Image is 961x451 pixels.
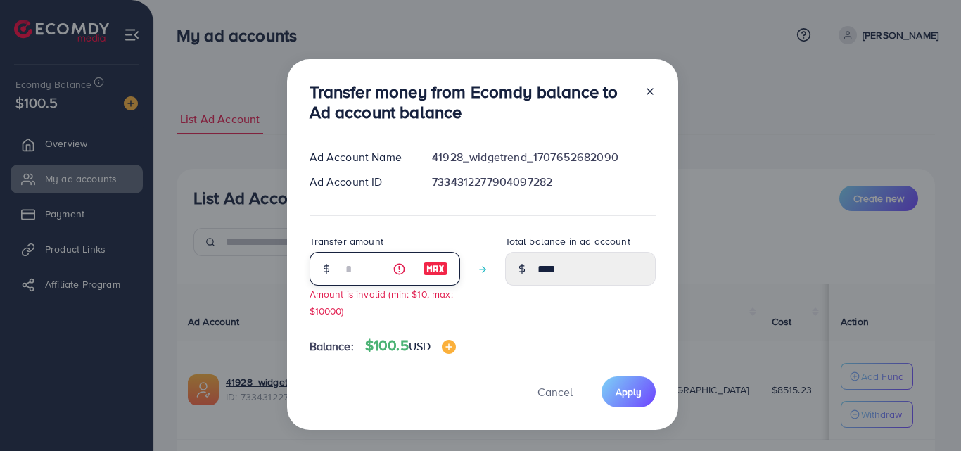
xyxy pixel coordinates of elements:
[298,174,421,190] div: Ad Account ID
[365,337,456,355] h4: $100.5
[421,174,666,190] div: 7334312277904097282
[310,287,453,317] small: Amount is invalid (min: $10, max: $10000)
[310,234,383,248] label: Transfer amount
[310,82,633,122] h3: Transfer money from Ecomdy balance to Ad account balance
[537,384,573,400] span: Cancel
[310,338,354,355] span: Balance:
[901,388,950,440] iframe: Chat
[602,376,656,407] button: Apply
[442,340,456,354] img: image
[421,149,666,165] div: 41928_widgetrend_1707652682090
[616,385,642,399] span: Apply
[298,149,421,165] div: Ad Account Name
[520,376,590,407] button: Cancel
[505,234,630,248] label: Total balance in ad account
[409,338,431,354] span: USD
[423,260,448,277] img: image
